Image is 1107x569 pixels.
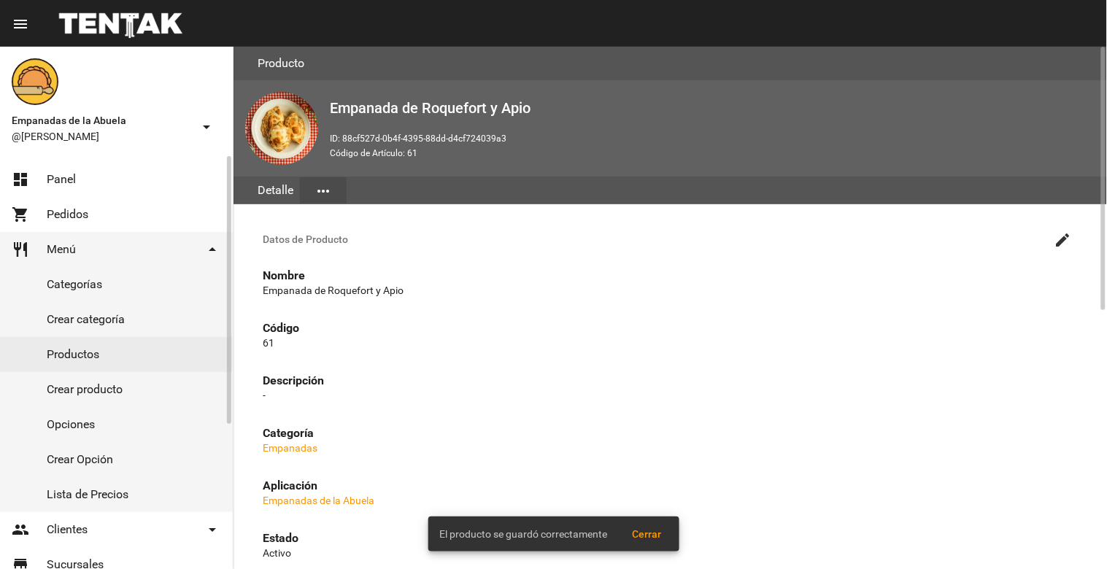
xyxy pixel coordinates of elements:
h3: Producto [258,53,304,74]
mat-icon: arrow_drop_down [198,118,215,136]
mat-icon: create [1054,231,1072,249]
p: - [263,388,1078,403]
strong: Aplicación [263,479,317,492]
p: Activo [263,546,1078,560]
button: Editar [1049,225,1078,254]
p: Código de Artículo: 61 [330,146,1095,160]
mat-icon: arrow_drop_down [204,241,221,258]
a: Empanadas de la Abuela [263,495,374,506]
a: Empanadas [263,442,317,454]
mat-icon: people [12,521,29,538]
mat-icon: dashboard [12,171,29,188]
span: Empanadas de la Abuela [12,112,192,129]
button: Elegir sección [300,177,347,204]
span: Pedidos [47,207,88,222]
mat-icon: restaurant [12,241,29,258]
strong: Código [263,321,299,335]
span: @[PERSON_NAME] [12,129,192,144]
span: Panel [47,172,76,187]
span: Menú [47,242,76,257]
span: Datos de Producto [263,233,1049,245]
span: Cerrar [633,528,662,540]
span: El producto se guardó correctamente [440,527,608,541]
p: Empanada de Roquefort y Apio [263,283,1078,298]
strong: Estado [263,531,298,545]
span: Clientes [47,522,88,537]
button: Cerrar [621,521,674,547]
mat-icon: menu [12,15,29,33]
p: 61 [263,336,1078,350]
strong: Descripción [263,373,324,387]
img: f0136945-ed32-4f7c-91e3-a375bc4bb2c5.png [12,58,58,105]
img: d59fadef-f63f-4083-8943-9e902174ec49.jpg [245,92,318,165]
mat-icon: shopping_cart [12,206,29,223]
mat-icon: more_horiz [315,182,332,200]
strong: Nombre [263,268,305,282]
div: Detalle [251,177,300,204]
mat-icon: arrow_drop_down [204,521,221,538]
h2: Empanada de Roquefort y Apio [330,96,1095,120]
strong: Categoría [263,426,314,440]
p: ID: 88cf527d-0b4f-4395-88dd-d4cf724039a3 [330,131,1095,146]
